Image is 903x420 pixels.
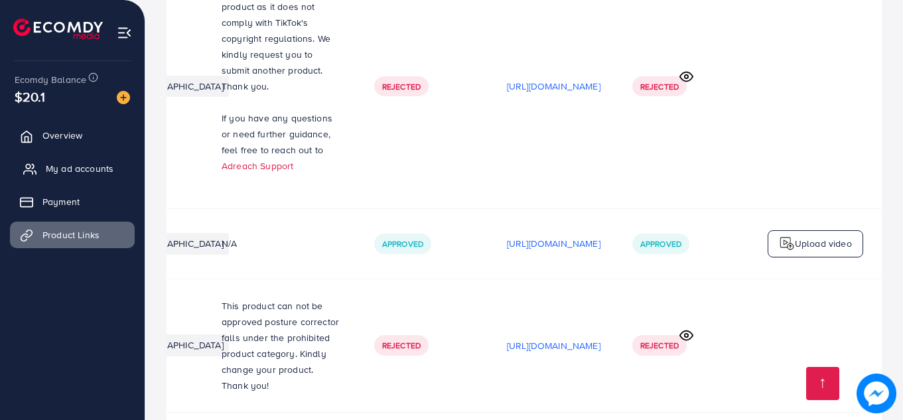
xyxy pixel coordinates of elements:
p: [URL][DOMAIN_NAME] [507,236,600,251]
img: logo [779,236,795,251]
img: image [117,91,130,104]
span: Overview [42,129,82,142]
a: My ad accounts [10,155,135,182]
img: logo [13,19,103,39]
span: Rejected [382,340,421,351]
a: Payment [10,188,135,215]
p: This product can not be approved posture corrector falls under the prohibited product category. K... [222,298,342,393]
span: Product Links [42,228,100,242]
a: Product Links [10,222,135,248]
a: Adreach Support [222,159,293,173]
li: [GEOGRAPHIC_DATA] [127,233,229,254]
span: Rejected [640,340,679,351]
p: Upload video [795,236,852,251]
li: [GEOGRAPHIC_DATA] [127,334,229,356]
span: N/A [222,237,237,250]
img: image [857,374,896,413]
p: [URL][DOMAIN_NAME] [507,78,600,94]
p: [URL][DOMAIN_NAME] [507,338,600,354]
span: Approved [382,238,423,249]
span: My ad accounts [46,162,113,175]
li: [GEOGRAPHIC_DATA] [127,76,229,97]
a: Overview [10,122,135,149]
span: Rejected [382,81,421,92]
span: Rejected [640,81,679,92]
span: Payment [42,195,80,208]
span: Ecomdy Balance [15,73,86,86]
img: menu [117,25,132,40]
span: Approved [640,238,681,249]
span: $20.1 [15,87,45,106]
span: If you have any questions or need further guidance, feel free to reach out to [222,111,332,157]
